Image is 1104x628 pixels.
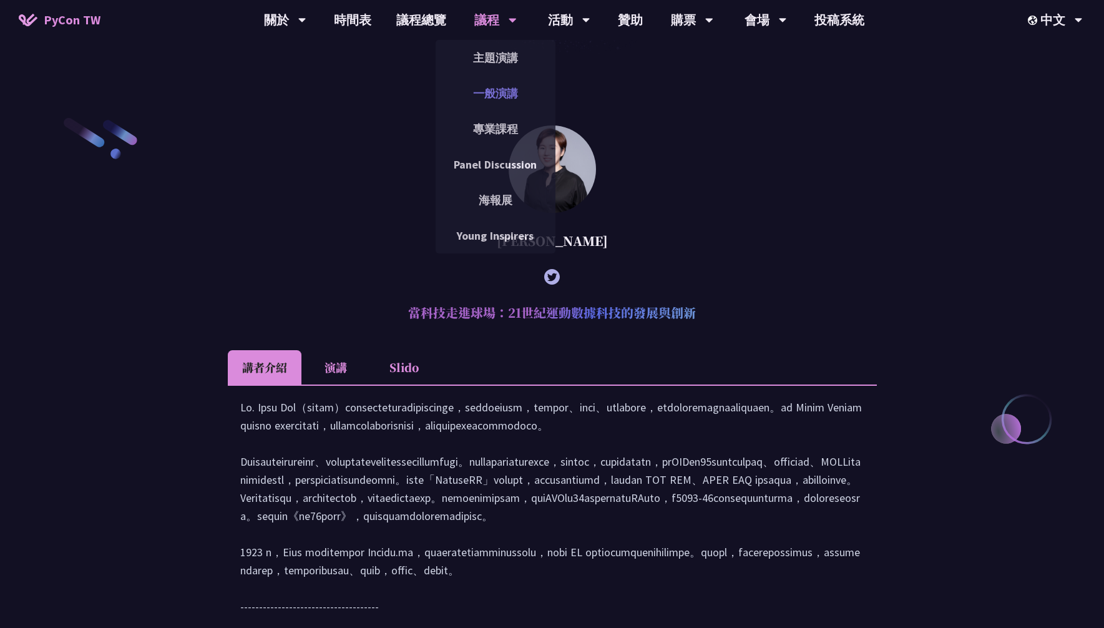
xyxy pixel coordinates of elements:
[6,4,113,36] a: PyCon TW
[301,350,370,385] li: 演講
[1028,16,1040,25] img: Locale Icon
[436,114,555,144] a: 專業課程
[436,43,555,72] a: 主題演講
[436,185,555,215] a: 海報展
[228,294,877,331] h2: 當科技走進球場：21世紀運動數據科技的發展與創新
[436,150,555,179] a: Panel Discussion
[19,14,37,26] img: Home icon of PyCon TW 2025
[44,11,100,29] span: PyCon TW
[228,222,877,260] div: [PERSON_NAME]
[436,79,555,108] a: 一般演講
[228,350,301,385] li: 講者介紹
[436,221,555,250] a: Young Inspirers
[370,350,439,385] li: Slido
